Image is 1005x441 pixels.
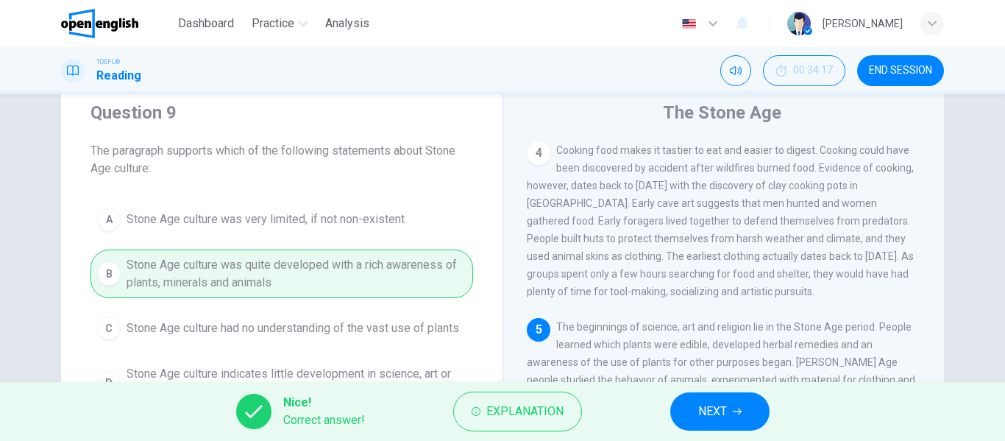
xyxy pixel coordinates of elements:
[869,65,932,77] span: END SESSION
[787,12,811,35] img: Profile picture
[670,392,770,431] button: NEXT
[763,55,845,86] button: 00:34:17
[90,142,473,177] span: The paragraph supports which of the following statements about Stone Age culture:
[527,144,914,297] span: Cooking food makes it tastier to eat and easier to digest. Cooking could have been discovered by ...
[698,401,727,422] span: NEXT
[172,10,240,37] button: Dashboard
[90,101,473,124] h4: Question 9
[252,15,294,32] span: Practice
[763,55,845,86] div: Hide
[61,9,138,38] img: OpenEnglish logo
[61,9,172,38] a: OpenEnglish logo
[680,18,698,29] img: en
[527,318,550,342] div: 5
[283,412,365,429] span: Correct answer!
[720,55,751,86] div: Mute
[246,10,313,37] button: Practice
[486,401,564,422] span: Explanation
[319,10,375,37] button: Analysis
[96,67,141,85] h1: Reading
[527,321,915,403] span: The beginnings of science, art and religion lie in the Stone Age period. People learned which pla...
[793,65,833,77] span: 00:34:17
[527,141,550,165] div: 4
[857,55,944,86] button: END SESSION
[663,101,781,124] h4: The Stone Age
[96,57,120,67] span: TOEFL®
[823,15,903,32] div: [PERSON_NAME]
[178,15,234,32] span: Dashboard
[283,394,365,412] span: Nice!
[325,15,369,32] span: Analysis
[453,392,582,431] button: Explanation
